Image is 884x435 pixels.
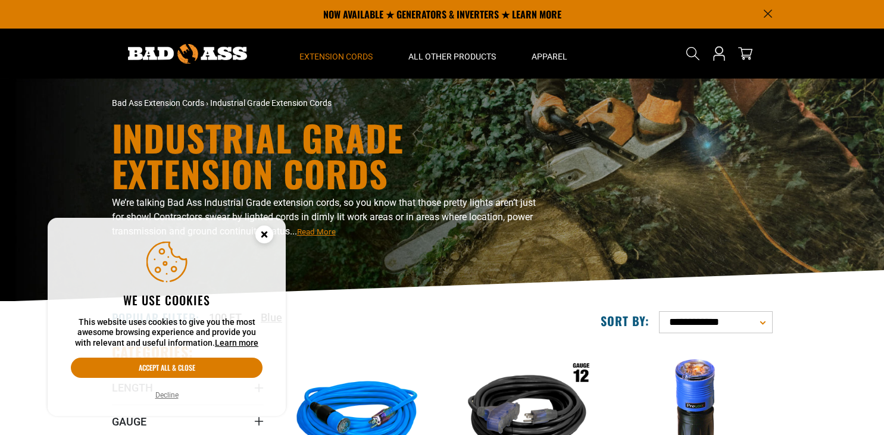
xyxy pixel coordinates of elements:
[215,338,258,348] a: Learn more
[112,120,546,191] h1: Industrial Grade Extension Cords
[48,218,286,417] aside: Cookie Consent
[299,51,373,62] span: Extension Cords
[210,98,332,108] span: Industrial Grade Extension Cords
[112,97,546,109] nav: breadcrumbs
[206,98,208,108] span: ›
[128,44,247,64] img: Bad Ass Extension Cords
[391,29,514,79] summary: All Other Products
[112,415,146,428] span: Gauge
[112,196,546,239] p: We’re talking Bad Ass Industrial Grade extension cords, so you know that those pretty lights aren...
[408,51,496,62] span: All Other Products
[683,44,702,63] summary: Search
[152,389,182,401] button: Decline
[71,292,263,308] h2: We use cookies
[112,98,204,108] a: Bad Ass Extension Cords
[282,29,391,79] summary: Extension Cords
[71,358,263,378] button: Accept all & close
[601,313,649,328] label: Sort by:
[532,51,567,62] span: Apparel
[514,29,585,79] summary: Apparel
[71,317,263,349] p: This website uses cookies to give you the most awesome browsing experience and provide you with r...
[297,227,336,236] span: Read More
